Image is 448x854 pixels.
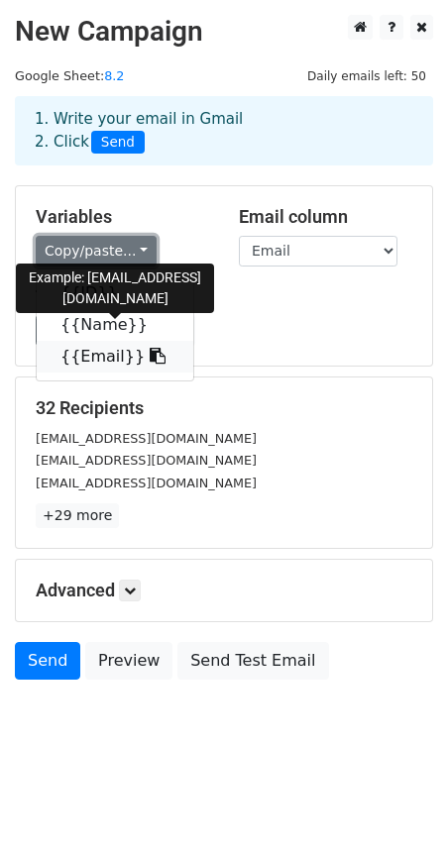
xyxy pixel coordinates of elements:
a: +29 more [36,503,119,528]
h5: Variables [36,206,209,228]
a: {{Email}} [37,341,193,373]
div: 聊天小组件 [349,759,448,854]
a: 8.2 [104,68,124,83]
iframe: Chat Widget [349,759,448,854]
h2: New Campaign [15,15,433,49]
div: 1. Write your email in Gmail 2. Click [20,108,428,154]
a: Send [15,642,80,680]
span: Send [91,131,145,155]
a: Copy/paste... [36,236,157,267]
small: Google Sheet: [15,68,124,83]
a: {{Name}} [37,309,193,341]
h5: Advanced [36,580,412,601]
a: Send Test Email [177,642,328,680]
small: [EMAIL_ADDRESS][DOMAIN_NAME] [36,431,257,446]
h5: Email column [239,206,412,228]
small: [EMAIL_ADDRESS][DOMAIN_NAME] [36,476,257,490]
a: Preview [85,642,172,680]
a: Daily emails left: 50 [300,68,433,83]
div: Example: [EMAIL_ADDRESS][DOMAIN_NAME] [16,264,214,313]
h5: 32 Recipients [36,397,412,419]
span: Daily emails left: 50 [300,65,433,87]
small: [EMAIL_ADDRESS][DOMAIN_NAME] [36,453,257,468]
